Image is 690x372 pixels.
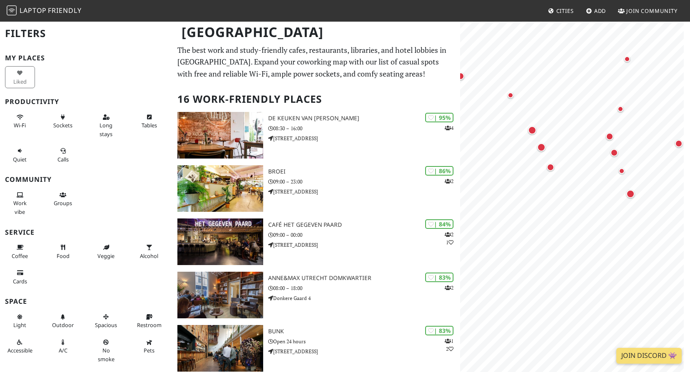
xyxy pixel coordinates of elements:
[5,266,35,288] button: Cards
[135,110,164,132] button: Tables
[172,325,460,372] a: BUNK | 83% 12 BUNK Open 24 hours [STREET_ADDRESS]
[14,122,26,129] span: Stable Wi-Fi
[5,335,35,357] button: Accessible
[5,298,167,305] h3: Space
[48,335,78,357] button: A/C
[13,156,27,163] span: Quiet
[502,87,519,104] div: Map marker
[53,122,72,129] span: Power sockets
[7,4,82,18] a: LaptopFriendly LaptopFriendly
[48,188,78,210] button: Groups
[91,110,121,141] button: Long stays
[425,166,453,176] div: | 86%
[615,3,681,18] a: Join Community
[268,275,460,282] h3: Anne&Max Utrecht Domkwartier
[172,165,460,212] a: BROEI | 86% 2 BROEI 09:00 – 23:00 [STREET_ADDRESS]
[177,112,263,159] img: De keuken van Thijs
[177,272,263,318] img: Anne&Max Utrecht Domkwartier
[57,156,69,163] span: Video/audio calls
[5,54,167,62] h3: My Places
[524,122,541,139] div: Map marker
[445,177,453,185] p: 2
[48,110,78,132] button: Sockets
[177,165,263,212] img: BROEI
[144,347,154,354] span: Pet friendly
[177,87,455,112] h2: 16 Work-Friendly Places
[5,144,35,166] button: Quiet
[606,144,623,161] div: Map marker
[177,218,263,265] img: Café Het Gegeven Paard
[268,294,460,302] p: Donkere Gaard 4
[268,134,460,142] p: [STREET_ADDRESS]
[626,7,678,15] span: Join Community
[137,321,162,329] span: Restroom
[425,326,453,335] div: | 83%
[142,122,157,129] span: Work-friendly tables
[54,199,72,207] span: Group tables
[268,231,460,239] p: 09:00 – 00:00
[7,5,17,15] img: LaptopFriendly
[48,6,81,15] span: Friendly
[172,272,460,318] a: Anne&Max Utrecht Domkwartier | 83% 2 Anne&Max Utrecht Domkwartier 08:00 – 18:00 Donkere Gaard 4
[613,163,630,179] div: Map marker
[268,241,460,249] p: [STREET_ADDRESS]
[268,284,460,292] p: 08:00 – 18:00
[13,199,27,215] span: People working
[172,112,460,159] a: De keuken van Thijs | 95% 4 De keuken van [PERSON_NAME] 08:30 – 16:00 [STREET_ADDRESS]
[172,218,460,265] a: Café Het Gegeven Paard | 84% 21 Café Het Gegeven Paard 09:00 – 00:00 [STREET_ADDRESS]
[533,139,550,156] div: Map marker
[97,252,115,260] span: Veggie
[177,44,455,80] p: The best work and study-friendly cafes, restaurants, libraries, and hotel lobbies in [GEOGRAPHIC_...
[13,321,26,329] span: Natural light
[545,3,577,18] a: Cities
[556,7,574,15] span: Cities
[619,51,635,67] div: Map marker
[7,347,32,354] span: Accessible
[268,337,460,345] p: Open 24 hours
[98,347,115,362] span: Smoke free
[175,21,458,44] h1: [GEOGRAPHIC_DATA]
[268,221,460,228] h3: Café Het Gegeven Paard
[670,135,687,152] div: Map marker
[5,21,167,46] h2: Filters
[268,124,460,132] p: 08:30 – 16:00
[268,168,460,175] h3: BROEI
[91,241,121,263] button: Veggie
[48,144,78,166] button: Calls
[425,273,453,282] div: | 83%
[95,321,117,329] span: Spacious
[48,310,78,332] button: Outdoor
[20,6,47,15] span: Laptop
[601,128,618,145] div: Map marker
[268,178,460,186] p: 09:00 – 23:00
[542,159,559,176] div: Map marker
[268,115,460,122] h3: De keuken van [PERSON_NAME]
[612,101,629,117] div: Map marker
[135,335,164,357] button: Pets
[135,241,164,263] button: Alcohol
[445,231,453,246] p: 2 1
[583,3,610,18] a: Add
[100,122,112,137] span: Long stays
[5,98,167,106] h3: Productivity
[452,68,469,84] div: Map marker
[5,241,35,263] button: Coffee
[5,110,35,132] button: Wi-Fi
[445,124,453,132] p: 4
[135,310,164,332] button: Restroom
[425,113,453,122] div: | 95%
[91,335,121,366] button: No smoke
[268,328,460,335] h3: BUNK
[48,241,78,263] button: Food
[52,321,74,329] span: Outdoor area
[268,188,460,196] p: [STREET_ADDRESS]
[5,228,167,236] h3: Service
[140,252,158,260] span: Alcohol
[5,176,167,184] h3: Community
[12,252,28,260] span: Coffee
[445,337,453,353] p: 1 2
[91,310,121,332] button: Spacious
[13,278,27,285] span: Credit cards
[5,310,35,332] button: Light
[177,325,263,372] img: BUNK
